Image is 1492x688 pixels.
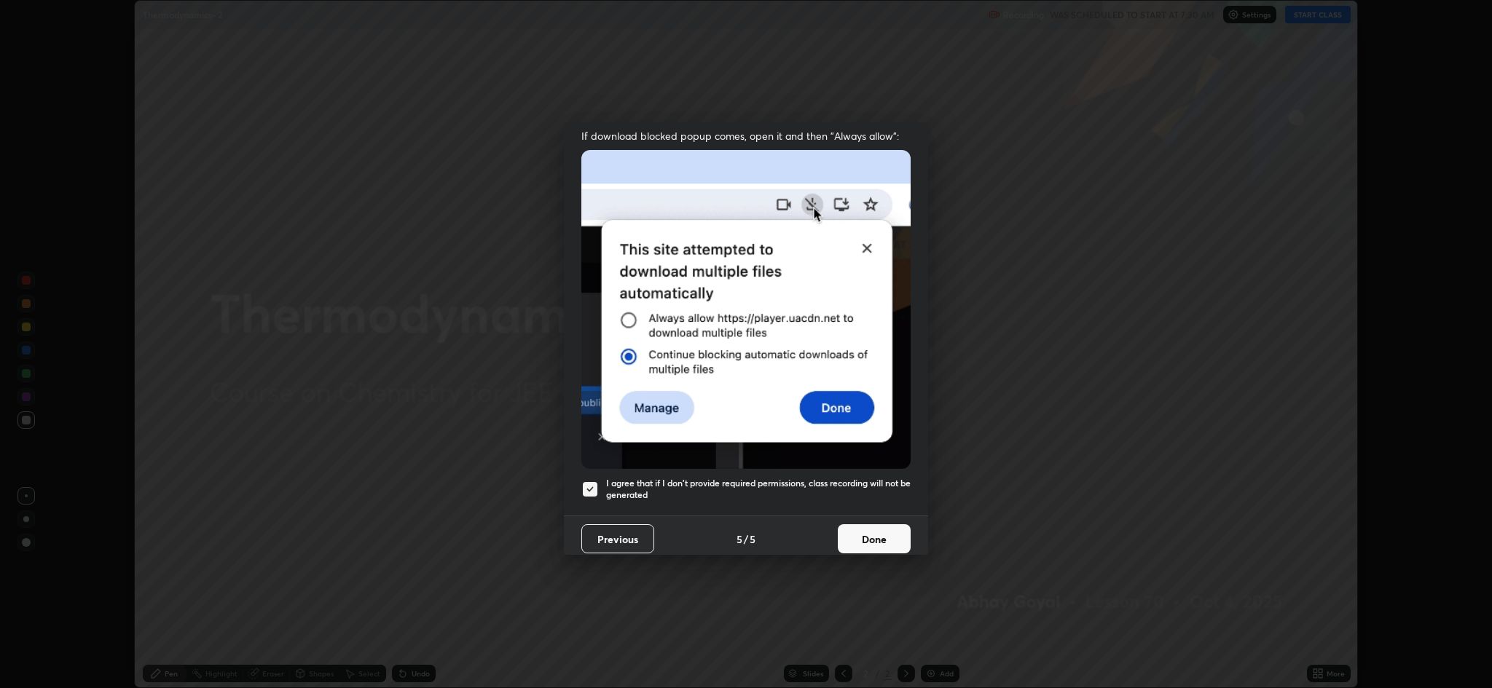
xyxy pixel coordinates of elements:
button: Done [838,524,911,553]
h4: 5 [737,531,742,547]
h4: 5 [750,531,755,547]
button: Previous [581,524,654,553]
img: downloads-permission-blocked.gif [581,150,911,468]
h5: I agree that if I don't provide required permissions, class recording will not be generated [606,478,911,500]
span: If download blocked popup comes, open it and then "Always allow": [581,129,911,143]
h4: / [744,531,748,547]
